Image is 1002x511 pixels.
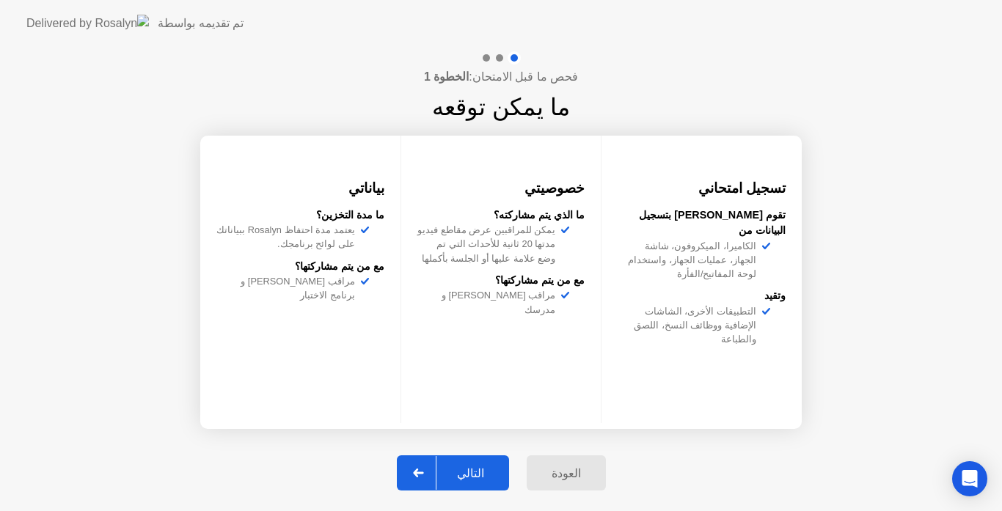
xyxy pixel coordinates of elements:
button: التالي [397,455,509,490]
h3: تسجيل امتحاني [618,178,786,199]
h1: ما يمكن توقعه [432,89,570,125]
div: العودة [531,466,601,480]
div: يعتمد مدة احتفاظ Rosalyn ببياناتك على لوائح برنامجك. [216,223,361,251]
div: تم تقديمه بواسطة [158,15,244,32]
div: وتقيد [618,288,786,304]
div: الكاميرا، الميكروفون، شاشة الجهاز، عمليات الجهاز، واستخدام لوحة المفاتيح/الفأرة [618,239,762,282]
div: تقوم [PERSON_NAME] بتسجيل البيانات من [618,207,786,239]
button: العودة [527,455,606,490]
div: مراقب [PERSON_NAME] و مدرسك [417,288,562,316]
div: ما مدة التخزين؟ [216,207,384,224]
div: يمكن للمراقبين عرض مقاطع فيديو مدتها 20 ثانية للأحداث التي تم وضع علامة عليها أو الجلسة بأكملها [417,223,562,265]
div: ما الذي يتم مشاركته؟ [417,207,585,224]
h4: فحص ما قبل الامتحان: [424,68,578,86]
div: مع من يتم مشاركتها؟ [417,273,585,289]
div: مع من يتم مشاركتها؟ [216,259,384,275]
div: التطبيقات الأخرى، الشاشات الإضافية ووظائف النسخ، اللصق والطباعة [618,304,762,347]
div: Open Intercom Messenger [952,461,987,496]
h3: بياناتي [216,178,384,199]
div: التالي [436,466,505,480]
div: مراقب [PERSON_NAME] و برنامج الاختبار [216,274,361,302]
img: Delivered by Rosalyn [26,15,149,32]
b: الخطوة 1 [424,70,469,83]
h3: خصوصيتي [417,178,585,199]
